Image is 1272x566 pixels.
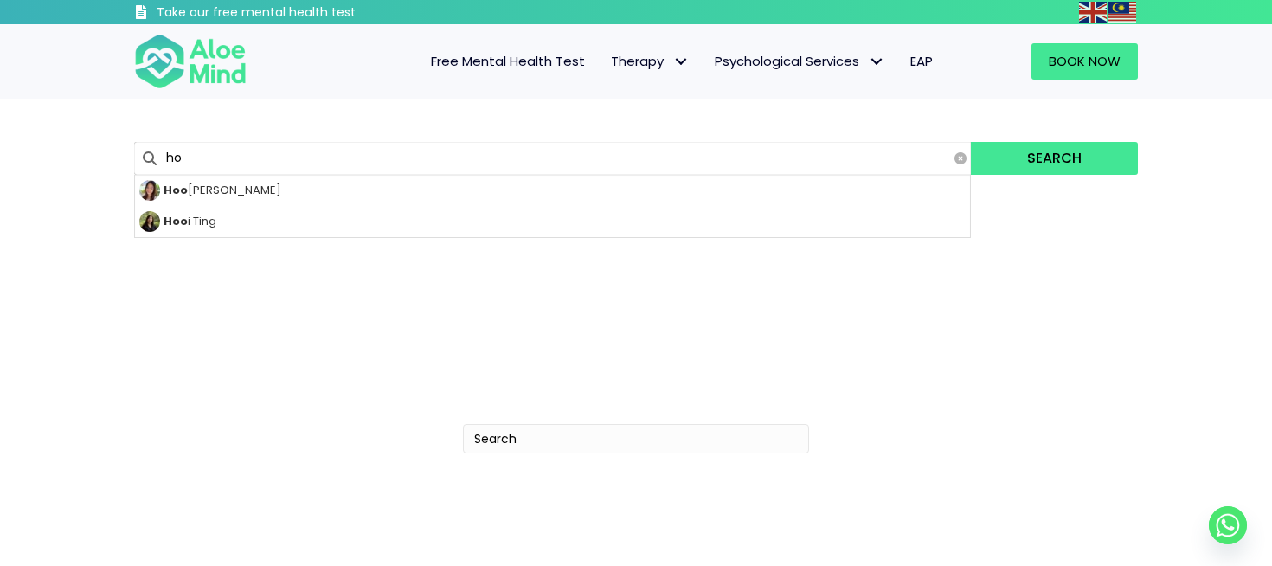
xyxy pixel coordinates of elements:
img: en [1079,2,1107,23]
span: EAP [910,52,933,70]
img: Aloe mind Logo [134,33,247,90]
a: Whatsapp [1209,506,1247,544]
a: English [1079,2,1108,22]
button: Search [971,142,1138,175]
strong: Hoo [164,213,188,229]
span: Therapy: submenu [668,49,693,74]
img: profile-photo_foohooiting-Hooi-Ting-32x32.jpg [139,211,160,232]
h3: Take our free mental health test [157,4,448,22]
img: ms [1108,2,1136,23]
a: TherapyTherapy: submenu [598,43,702,80]
input: Search [463,424,809,453]
span: Book Now [1049,52,1121,70]
span: Psychological Services [715,52,884,70]
a: Take our free mental health test [134,4,448,24]
img: hoong-yee-trainee-32x32.jpg [139,180,160,201]
a: EAP [897,43,946,80]
a: Free Mental Health Test [418,43,598,80]
strong: Hoo [164,182,188,198]
a: Psychological ServicesPsychological Services: submenu [702,43,897,80]
span: i Ting [164,213,216,229]
a: Book Now [1031,43,1138,80]
span: [PERSON_NAME] [164,182,281,198]
a: Book by availability here. [365,218,533,238]
span: Therapy [611,52,689,70]
nav: Menu [269,43,946,80]
span: Free Mental Health Test [431,52,585,70]
input: Search for... [134,142,971,175]
a: Malay [1108,2,1138,22]
span: Psychological Services: submenu [864,49,889,74]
